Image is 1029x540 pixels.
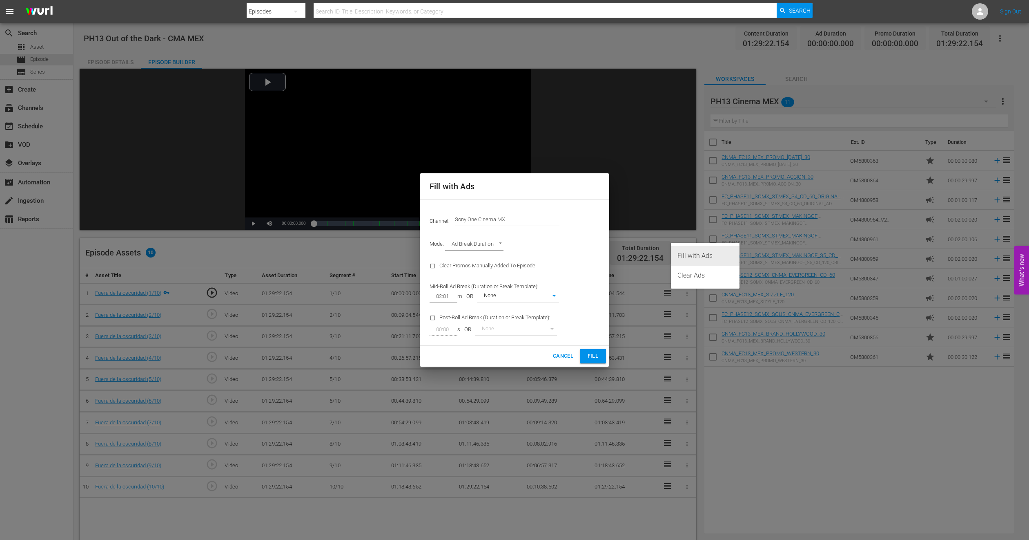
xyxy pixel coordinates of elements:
span: OR [460,326,475,334]
img: ans4CAIJ8jUAAAAAAAAAAAAAAAAAAAAAAAAgQb4GAAAAAAAAAAAAAAAAAAAAAAAAJMjXAAAAAAAAAAAAAAAAAAAAAAAAgAT5G... [20,2,59,21]
button: Fill [580,349,606,363]
div: Clear Promos Manually Added To Episode [425,255,564,276]
div: None [477,291,559,302]
span: menu [5,7,15,16]
span: OR [462,293,477,300]
button: Open Feedback Widget [1014,246,1029,294]
div: Post-Roll Ad Break (Duration or Break Template): [425,307,564,341]
span: Search [789,3,811,18]
div: None [475,324,557,335]
div: Fill with Ads [677,246,733,266]
span: Fill [586,352,599,361]
span: Cancel [553,352,573,361]
div: Mode: [425,234,604,255]
button: Cancel [550,349,577,363]
a: Sign Out [1000,8,1021,15]
h2: Fill with Ads [430,180,599,193]
span: Channel: [430,218,455,224]
span: s [457,326,460,334]
span: Mid-Roll Ad Break (Duration or Break Template): [430,283,539,289]
div: Ad Break Duration [445,239,503,251]
span: m [457,293,462,300]
div: Clear Ads [677,266,733,285]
